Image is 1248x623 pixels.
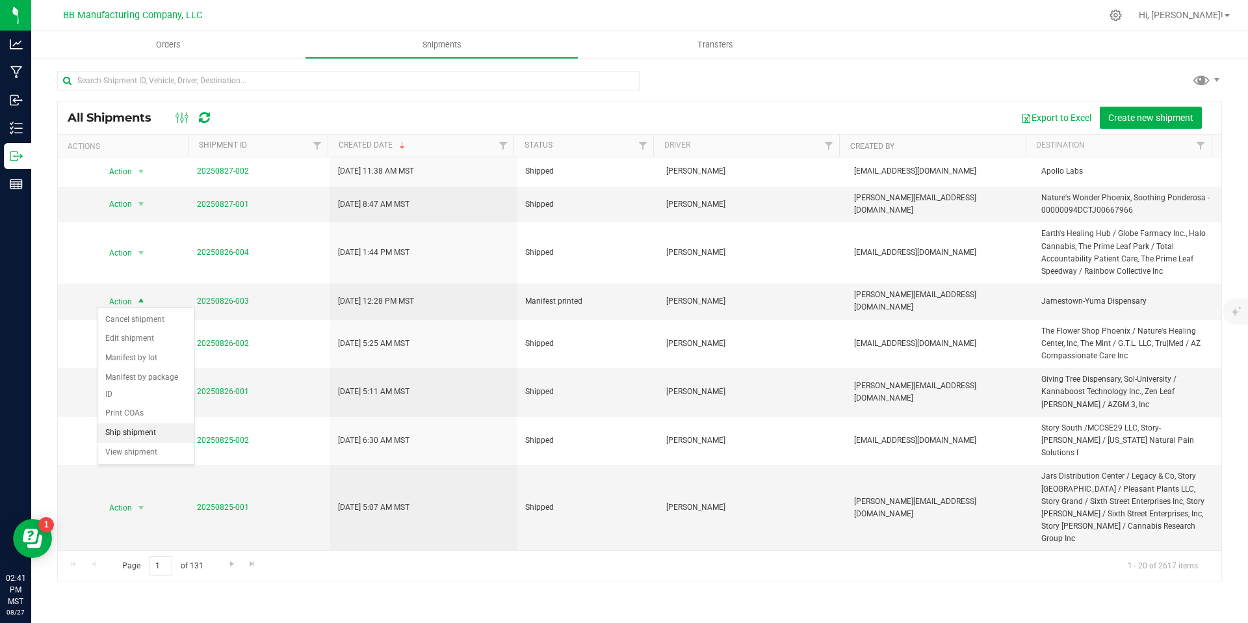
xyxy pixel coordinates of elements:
[525,140,552,150] a: Status
[338,295,414,308] span: [DATE] 12:28 PM MST
[818,135,839,157] a: Filter
[666,165,838,178] span: [PERSON_NAME]
[666,246,838,259] span: [PERSON_NAME]
[854,165,976,178] span: [EMAIL_ADDRESS][DOMAIN_NAME]
[13,519,52,558] iframe: Resource center
[338,198,409,211] span: [DATE] 8:47 AM MST
[1108,9,1124,21] div: Manage settings
[97,368,194,404] li: Manifest by package ID
[1041,228,1214,278] span: Earth's Healing Hub / Globe Farmacy Inc., Halo Cannabis, The Prime Leaf Park / Total Accountabili...
[10,94,23,107] inline-svg: Inbound
[338,501,409,514] span: [DATE] 5:07 AM MST
[492,135,513,157] a: Filter
[1026,135,1212,157] th: Destination
[197,200,249,209] a: 20250827-001
[578,31,852,59] a: Transfers
[97,349,194,368] li: Manifest by lot
[854,496,1026,520] span: [PERSON_NAME][EMAIL_ADDRESS][DOMAIN_NAME]
[1041,373,1214,411] span: Giving Tree Dispensary, Sol-University / Kannaboost Technology Inc., Zen Leaf [PERSON_NAME] / AZG...
[338,246,409,259] span: [DATE] 1:44 PM MST
[197,248,249,257] a: 20250826-004
[1100,107,1202,129] button: Create new shipment
[97,443,194,462] li: View shipment
[133,244,149,262] span: select
[97,310,194,330] li: Cancel shipment
[199,140,247,150] a: Shipment ID
[97,293,133,311] span: Action
[666,434,838,447] span: [PERSON_NAME]
[68,111,164,125] span: All Shipments
[405,39,479,51] span: Shipments
[133,163,149,181] span: select
[666,338,838,350] span: [PERSON_NAME]
[1041,422,1214,460] span: Story South /MCCSE29 LLC, Story-[PERSON_NAME] / [US_STATE] Natural Pain Solutions I
[97,329,194,349] li: Edit shipment
[1041,470,1214,545] span: Jars Distribution Center / Legacy & Co, Story [GEOGRAPHIC_DATA] / Pleasant Plants LLC, Story Gran...
[305,31,578,59] a: Shipments
[1108,113,1193,123] span: Create new shipment
[525,434,651,447] span: Shipped
[850,142,894,151] a: Created By
[222,556,241,574] a: Go to the next page
[1041,295,1214,308] span: Jamestown-Yuma Dispensary
[197,436,249,445] a: 20250825-002
[339,140,408,150] a: Created Date
[525,338,651,350] span: Shipped
[854,192,1026,217] span: [PERSON_NAME][EMAIL_ADDRESS][DOMAIN_NAME]
[133,293,149,311] span: select
[525,246,651,259] span: Shipped
[1117,556,1208,576] span: 1 - 20 of 2617 items
[338,338,409,350] span: [DATE] 5:25 AM MST
[57,71,640,90] input: Search Shipment ID, Vehicle, Driver, Destination...
[97,404,194,423] li: Print COAs
[10,122,23,135] inline-svg: Inventory
[10,150,23,163] inline-svg: Outbound
[306,135,328,157] a: Filter
[38,517,54,533] iframe: Resource center unread badge
[197,503,249,512] a: 20250825-001
[133,195,149,213] span: select
[680,39,751,51] span: Transfers
[197,339,249,348] a: 20250826-002
[653,135,839,157] th: Driver
[149,556,172,576] input: 1
[197,297,249,306] a: 20250826-003
[10,178,23,191] inline-svg: Reports
[10,38,23,51] inline-svg: Analytics
[666,501,838,514] span: [PERSON_NAME]
[338,434,409,447] span: [DATE] 6:30 AM MST
[197,387,249,396] a: 20250826-001
[1013,107,1100,129] button: Export to Excel
[97,195,133,213] span: Action
[138,39,198,51] span: Orders
[1190,135,1212,157] a: Filter
[63,10,202,21] span: BB Manufacturing Company, LLC
[525,501,651,514] span: Shipped
[338,165,414,178] span: [DATE] 11:38 AM MST
[854,246,976,259] span: [EMAIL_ADDRESS][DOMAIN_NAME]
[525,295,651,308] span: Manifest printed
[111,556,214,576] span: Page of 131
[338,386,409,398] span: [DATE] 5:11 AM MST
[854,380,1026,404] span: [PERSON_NAME][EMAIL_ADDRESS][DOMAIN_NAME]
[1041,192,1214,217] span: Nature's Wonder Phoenix, Soothing Ponderosa - 00000094DCTJ00667966
[666,386,838,398] span: [PERSON_NAME]
[243,556,262,574] a: Go to the last page
[666,295,838,308] span: [PERSON_NAME]
[97,244,133,262] span: Action
[97,163,133,181] span: Action
[1041,325,1214,363] span: The Flower Shop Phoenix / Nature's Healing Center, Inc, The Mint / G.T.L. LLC, Tru|Med / AZ Compa...
[6,572,25,607] p: 02:41 PM MST
[525,165,651,178] span: Shipped
[854,338,976,350] span: [EMAIL_ADDRESS][DOMAIN_NAME]
[6,607,25,617] p: 08/27
[97,423,194,443] li: Ship shipment
[1139,10,1223,20] span: Hi, [PERSON_NAME]!
[68,142,183,151] div: Actions
[197,166,249,176] a: 20250827-002
[133,499,149,517] span: select
[31,31,305,59] a: Orders
[1041,165,1214,178] span: Apollo Labs
[97,499,133,517] span: Action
